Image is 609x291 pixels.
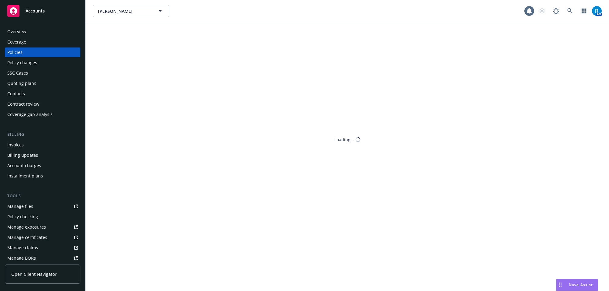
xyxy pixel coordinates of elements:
[556,279,564,291] div: Drag to move
[7,58,37,68] div: Policy changes
[5,161,80,170] a: Account charges
[26,9,45,13] span: Accounts
[5,27,80,37] a: Overview
[5,79,80,88] a: Quoting plans
[7,27,26,37] div: Overview
[564,5,576,17] a: Search
[7,99,39,109] div: Contract review
[550,5,562,17] a: Report a Bug
[5,99,80,109] a: Contract review
[592,6,602,16] img: photo
[5,2,80,19] a: Accounts
[7,233,47,242] div: Manage certificates
[5,140,80,150] a: Invoices
[7,202,33,211] div: Manage files
[5,68,80,78] a: SSC Cases
[5,110,80,119] a: Coverage gap analysis
[5,171,80,181] a: Installment plans
[556,279,598,291] button: Nova Assist
[5,193,80,199] div: Tools
[93,5,169,17] button: [PERSON_NAME]
[578,5,590,17] a: Switch app
[5,222,80,232] a: Manage exposures
[7,253,36,263] div: Manage BORs
[7,79,36,88] div: Quoting plans
[5,58,80,68] a: Policy changes
[5,131,80,138] div: Billing
[7,243,38,253] div: Manage claims
[11,271,57,277] span: Open Client Navigator
[7,222,46,232] div: Manage exposures
[5,253,80,263] a: Manage BORs
[7,37,26,47] div: Coverage
[5,89,80,99] a: Contacts
[5,212,80,222] a: Policy checking
[5,37,80,47] a: Coverage
[334,136,354,143] div: Loading...
[5,202,80,211] a: Manage files
[7,47,23,57] div: Policies
[7,171,43,181] div: Installment plans
[7,110,53,119] div: Coverage gap analysis
[7,140,24,150] div: Invoices
[5,47,80,57] a: Policies
[7,212,38,222] div: Policy checking
[5,150,80,160] a: Billing updates
[98,8,151,14] span: [PERSON_NAME]
[5,233,80,242] a: Manage certificates
[7,89,25,99] div: Contacts
[7,161,41,170] div: Account charges
[536,5,548,17] a: Start snowing
[5,243,80,253] a: Manage claims
[7,68,28,78] div: SSC Cases
[569,282,593,287] span: Nova Assist
[7,150,38,160] div: Billing updates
